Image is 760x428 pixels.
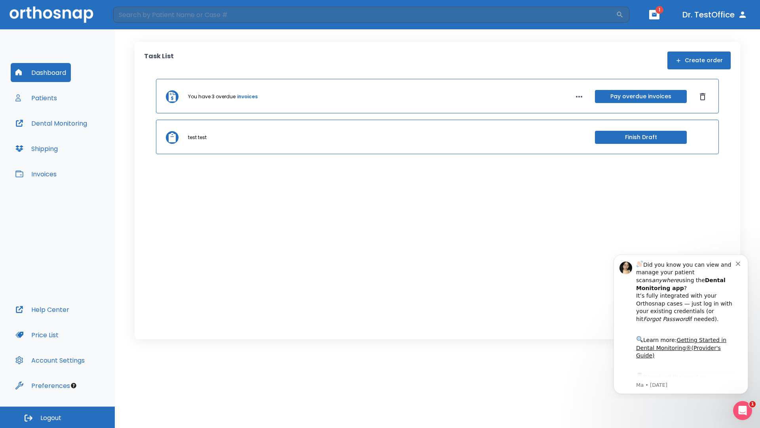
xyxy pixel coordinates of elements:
[696,90,709,103] button: Dismiss
[11,88,62,107] button: Patients
[40,414,61,422] span: Logout
[11,114,92,133] button: Dental Monitoring
[237,93,258,100] a: invoices
[134,12,141,19] button: Dismiss notification
[11,300,74,319] button: Help Center
[679,8,750,22] button: Dr. TestOffice
[11,139,63,158] button: Shipping
[595,90,687,103] button: Pay overdue invoices
[188,134,207,141] p: test test
[11,164,61,183] button: Invoices
[595,131,687,144] button: Finish Draft
[113,7,616,23] input: Search by Patient Name or Case #
[9,6,93,23] img: Orthosnap
[34,124,134,165] div: Download the app: | ​ Let us know if you need help getting started!
[188,93,236,100] p: You have 3 overdue
[655,6,663,14] span: 1
[11,376,75,395] button: Preferences
[749,401,756,407] span: 1
[34,134,134,141] p: Message from Ma, sent 8w ago
[34,126,105,141] a: App Store
[11,63,71,82] button: Dashboard
[11,351,89,370] button: Account Settings
[70,382,77,389] div: Tooltip anchor
[144,52,174,69] p: Task List
[602,247,760,399] iframe: Intercom notifications message
[667,52,731,69] button: Create order
[733,401,752,420] iframe: Intercom live chat
[11,325,63,344] button: Price List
